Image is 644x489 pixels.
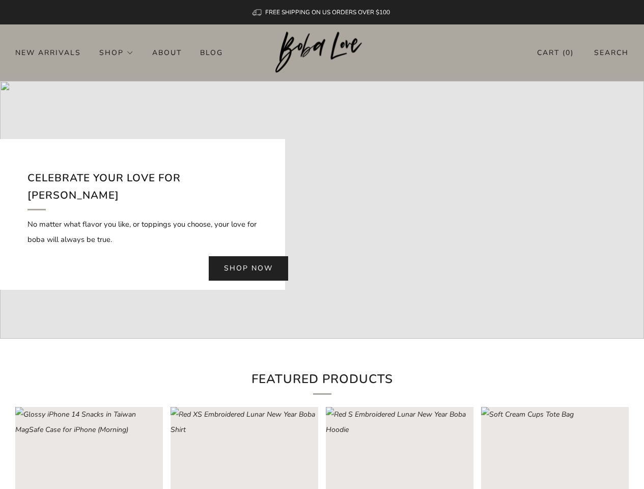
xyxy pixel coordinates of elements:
span: FREE SHIPPING ON US ORDERS OVER $100 [265,8,390,16]
items-count: 0 [566,48,571,58]
p: No matter what flavor you like, or toppings you choose, your love for boba will always be true. [27,216,258,247]
img: Boba Love [275,32,369,73]
a: New Arrivals [15,44,81,61]
a: Search [594,44,629,61]
a: Shop now [209,256,288,281]
a: Shop [99,44,134,61]
a: Boba Love [275,32,369,74]
h2: Featured Products [154,369,490,395]
a: About [152,44,182,61]
a: Blog [200,44,223,61]
a: Cart [537,44,574,61]
h2: Celebrate your love for [PERSON_NAME] [27,170,258,210]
